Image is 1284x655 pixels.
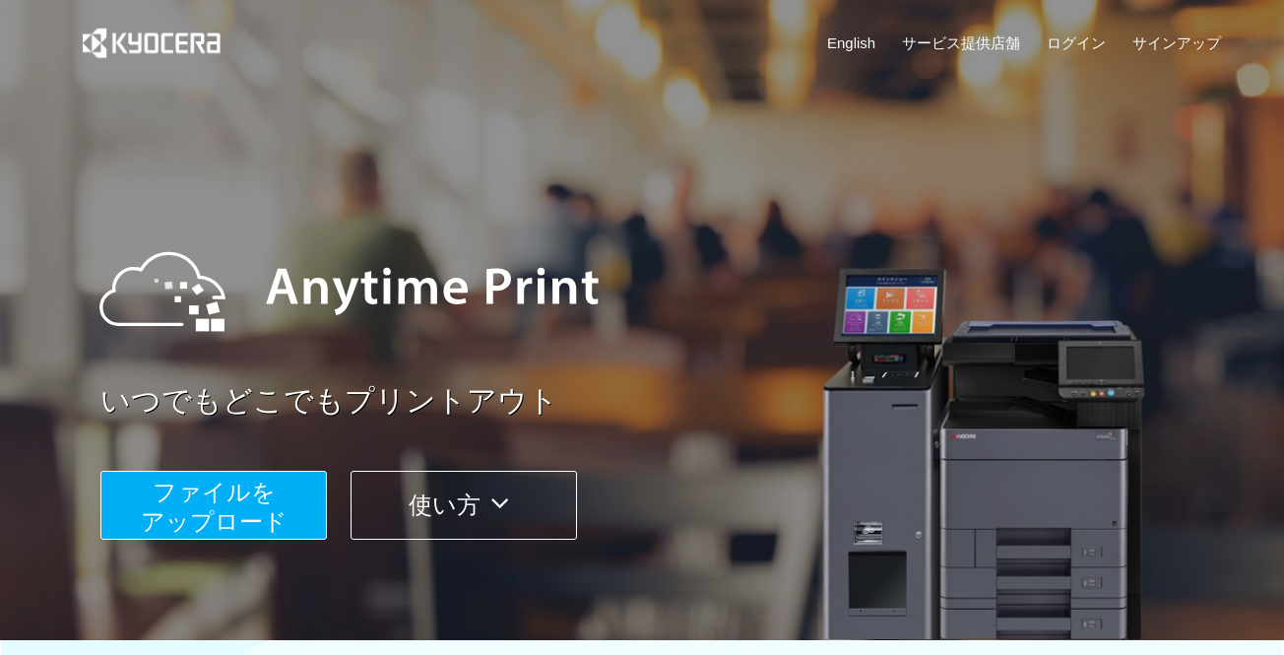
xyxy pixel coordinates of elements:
span: ファイルを ​​アップロード [141,479,288,535]
button: ファイルを​​アップロード [100,471,327,540]
a: いつでもどこでもプリントアウト [100,380,1233,423]
a: ログイン [1047,33,1106,53]
a: サービス提供店舗 [902,33,1020,53]
button: 使い方 [351,471,577,540]
a: English [827,33,875,53]
a: サインアップ [1132,33,1221,53]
